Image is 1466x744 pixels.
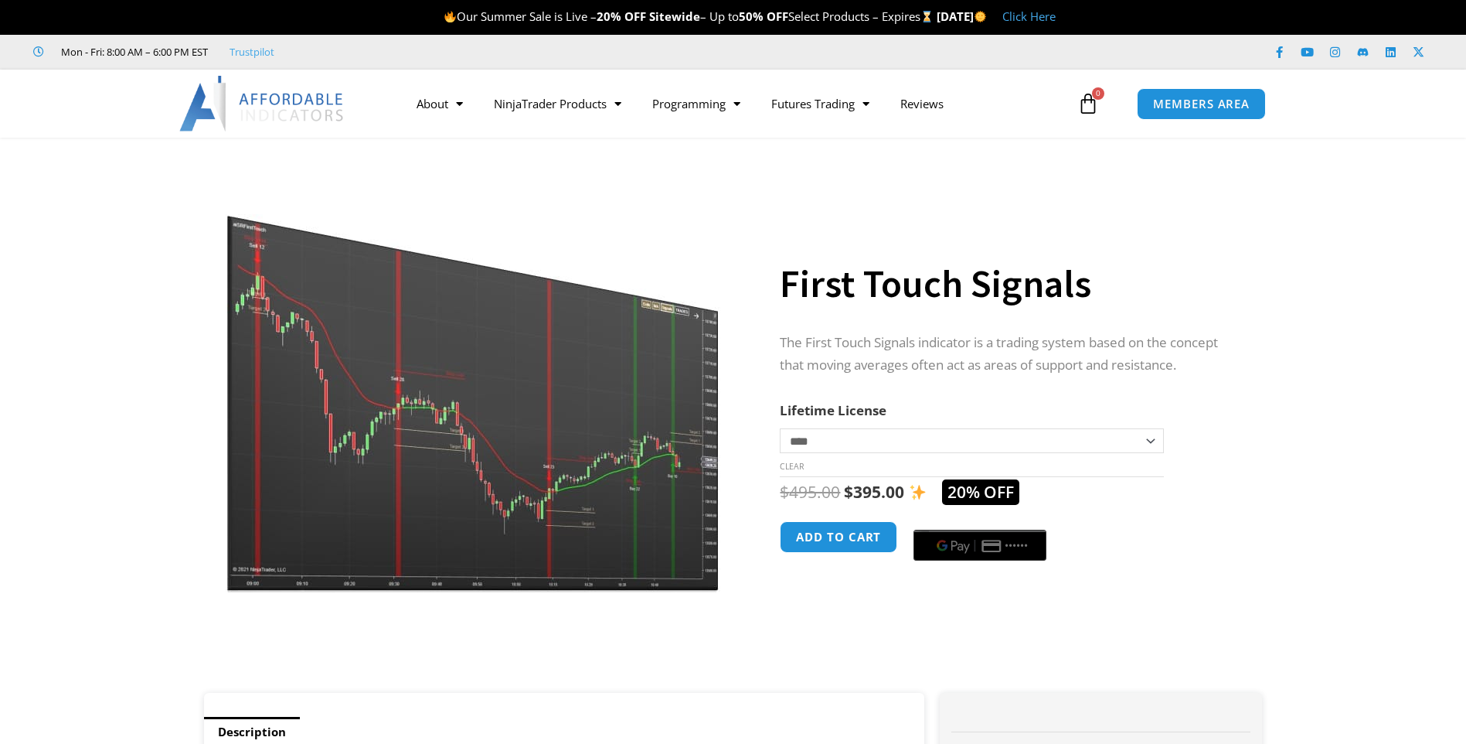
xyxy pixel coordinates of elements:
[780,332,1231,377] p: The First Touch Signals indicator is a trading system based on the concept that moving averages o...
[780,461,804,472] a: Clear options
[597,9,646,24] strong: 20% OFF
[230,43,274,61] a: Trustpilot
[739,9,788,24] strong: 50% OFF
[780,521,897,553] button: Add to cart
[179,76,345,131] img: LogoAI | Affordable Indicators – NinjaTrader
[401,86,478,121] a: About
[942,480,1019,505] span: 20% OFF
[478,86,637,121] a: NinjaTrader Products
[844,481,853,503] span: $
[1054,81,1122,126] a: 0
[1153,98,1250,110] span: MEMBERS AREA
[937,9,987,24] strong: [DATE]
[780,481,840,503] bdi: 495.00
[444,9,937,24] span: Our Summer Sale is Live – – Up to Select Products – Expires
[780,481,789,503] span: $
[756,86,885,121] a: Futures Trading
[885,86,959,121] a: Reviews
[401,86,1073,121] nav: Menu
[780,401,886,419] label: Lifetime License
[1005,541,1029,551] text: ••••••
[226,165,723,592] img: First Touch Signals 1
[637,86,756,121] a: Programming
[444,11,456,22] img: 🔥
[780,257,1231,311] h1: First Touch Signals
[910,484,926,500] img: ✨
[844,481,904,503] bdi: 395.00
[921,11,933,22] img: ⌛
[910,519,1049,520] iframe: Secure express checkout frame
[913,530,1046,561] button: Buy with GPay
[1137,88,1266,120] a: MEMBERS AREA
[974,11,986,22] img: 🌞
[649,9,700,24] strong: Sitewide
[1002,9,1056,24] a: Click Here
[57,43,208,61] span: Mon - Fri: 8:00 AM – 6:00 PM EST
[1092,87,1104,100] span: 0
